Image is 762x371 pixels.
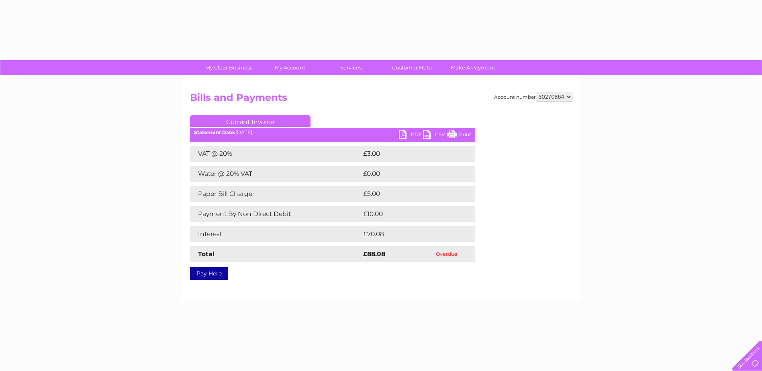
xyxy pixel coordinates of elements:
td: £10.00 [361,206,459,222]
b: Statement Date: [194,129,235,135]
td: Paper Bill Charge [190,186,361,202]
td: Interest [190,226,361,242]
div: [DATE] [190,130,475,135]
a: PDF [399,130,423,141]
a: Services [318,60,384,75]
h2: Bills and Payments [190,92,572,107]
td: Payment By Non Direct Debit [190,206,361,222]
td: Water @ 20% VAT [190,166,361,182]
td: £3.00 [361,146,457,162]
td: £5.00 [361,186,457,202]
a: Pay Here [190,267,228,280]
a: Current Invoice [190,115,311,127]
strong: Total [198,250,215,258]
td: VAT @ 20% [190,146,361,162]
a: My Clear Business [196,60,262,75]
a: Print [447,130,471,141]
strong: £88.08 [363,250,385,258]
td: £0.00 [361,166,457,182]
a: CSV [423,130,447,141]
a: Customer Help [379,60,445,75]
td: £70.08 [361,226,460,242]
div: Account number [494,92,572,102]
a: Make A Payment [440,60,506,75]
td: Overdue [419,246,475,262]
a: My Account [257,60,323,75]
